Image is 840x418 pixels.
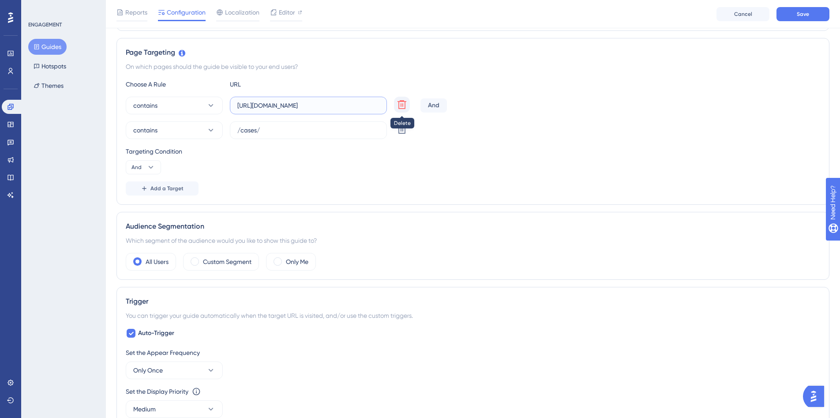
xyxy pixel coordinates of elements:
span: contains [133,125,157,136]
div: Audience Segmentation [126,221,820,232]
div: And [420,98,447,113]
div: Targeting Condition [126,146,820,157]
div: ENGAGEMENT [28,21,62,28]
span: Add a Target [150,185,184,192]
iframe: UserGuiding AI Assistant Launcher [803,383,829,410]
div: URL [230,79,327,90]
button: Save [776,7,829,21]
div: On which pages should the guide be visible to your end users? [126,61,820,72]
button: Cancel [716,7,769,21]
div: Page Targeting [126,47,820,58]
span: And [131,164,142,171]
span: Need Help? [21,2,55,13]
button: contains [126,97,223,114]
button: contains [126,121,223,139]
label: Custom Segment [203,256,251,267]
span: Cancel [734,11,752,18]
div: You can trigger your guide automatically when the target URL is visited, and/or use the custom tr... [126,310,820,321]
span: contains [133,100,157,111]
span: Reports [125,7,147,18]
input: yourwebsite.com/path [237,101,379,110]
div: Trigger [126,296,820,307]
button: Medium [126,400,223,418]
span: Medium [133,404,156,414]
label: All Users [146,256,169,267]
span: Configuration [167,7,206,18]
span: Only Once [133,365,163,376]
button: Add a Target [126,181,199,196]
span: Save [797,11,809,18]
span: Auto-Trigger [138,328,174,339]
input: yourwebsite.com/path [237,125,379,135]
button: Hotspots [28,58,71,74]
div: Set the Display Priority [126,386,188,397]
div: Which segment of the audience would you like to show this guide to? [126,235,820,246]
div: Set the Appear Frequency [126,347,820,358]
div: Choose A Rule [126,79,223,90]
button: And [126,160,161,174]
span: Localization [225,7,259,18]
label: Only Me [286,256,308,267]
button: Guides [28,39,67,55]
button: Themes [28,78,69,94]
span: Editor [279,7,295,18]
button: Only Once [126,362,223,379]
